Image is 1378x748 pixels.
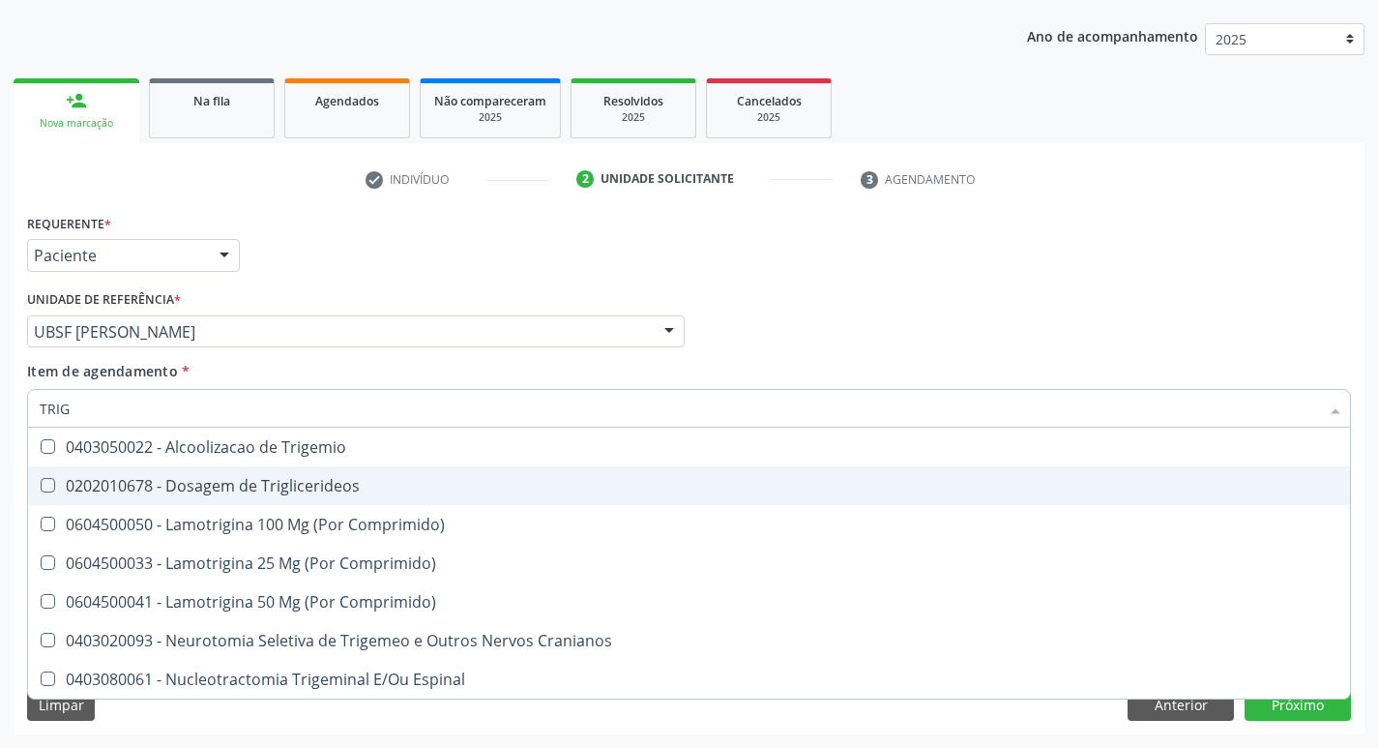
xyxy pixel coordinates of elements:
[720,110,817,125] div: 2025
[27,285,181,315] label: Unidade de referência
[434,110,546,125] div: 2025
[1027,23,1198,47] p: Ano de acompanhamento
[40,633,1338,648] div: 0403020093 - Neurotomia Seletiva de Trigemeo e Outros Nervos Cranianos
[40,555,1338,571] div: 0604500033 - Lamotrigina 25 Mg (Por Comprimido)
[434,93,546,109] span: Não compareceram
[1128,688,1234,721] button: Anterior
[27,209,111,239] label: Requerente
[315,93,379,109] span: Agendados
[27,116,126,131] div: Nova marcação
[737,93,802,109] span: Cancelados
[34,246,200,265] span: Paciente
[1245,688,1351,721] button: Próximo
[27,362,178,380] span: Item de agendamento
[40,478,1338,494] div: 0202010678 - Dosagem de Triglicerideos
[193,93,230,109] span: Na fila
[40,439,1338,455] div: 0403050022 - Alcoolizacao de Trigemio
[40,517,1338,532] div: 0604500050 - Lamotrigina 100 Mg (Por Comprimido)
[40,389,1319,428] input: Buscar por procedimentos
[34,322,645,342] span: UBSF [PERSON_NAME]
[585,110,682,125] div: 2025
[40,672,1338,687] div: 0403080061 - Nucleotractomia Trigeminal E/Ou Espinal
[40,594,1338,610] div: 0604500041 - Lamotrigina 50 Mg (Por Comprimido)
[66,90,87,111] div: person_add
[601,170,734,188] div: Unidade solicitante
[603,93,663,109] span: Resolvidos
[576,170,594,188] div: 2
